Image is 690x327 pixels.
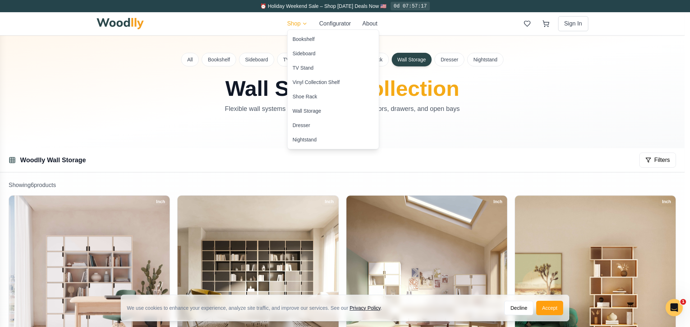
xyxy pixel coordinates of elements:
[293,50,316,57] div: Sideboard
[293,107,321,115] div: Wall Storage
[680,299,686,305] span: 1
[293,93,317,100] div: Shoe Rack
[293,36,314,43] div: Bookshelf
[293,64,313,71] div: TV Stand
[666,299,683,316] iframe: Intercom live chat
[293,136,317,143] div: Nightstand
[287,29,379,149] div: Shop
[293,79,340,86] div: Vinyl Collection Shelf
[293,122,310,129] div: Dresser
